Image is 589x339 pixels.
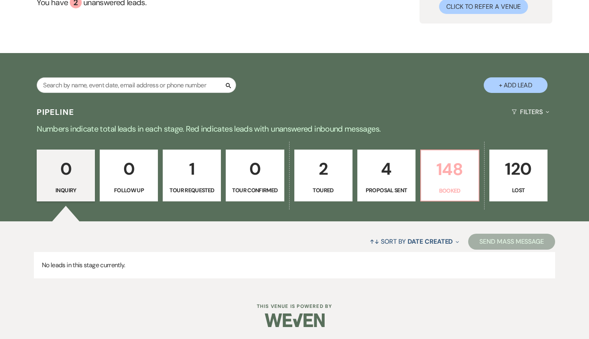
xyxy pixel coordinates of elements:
[426,186,474,195] p: Booked
[8,122,582,135] p: Numbers indicate total leads in each stage. Red indicates leads with unanswered inbound messages.
[42,156,90,182] p: 0
[265,306,325,334] img: Weven Logo
[494,186,542,195] p: Lost
[37,150,95,201] a: 0Inquiry
[231,186,279,195] p: Tour Confirmed
[231,156,279,182] p: 0
[370,237,379,246] span: ↑↓
[42,186,90,195] p: Inquiry
[168,156,216,182] p: 1
[484,77,548,93] button: + Add Lead
[168,186,216,195] p: Tour Requested
[494,156,542,182] p: 120
[357,150,416,201] a: 4Proposal Sent
[468,234,555,250] button: Send Mass Message
[299,186,347,195] p: Toured
[489,150,548,201] a: 120Lost
[105,156,153,182] p: 0
[294,150,353,201] a: 2Toured
[508,101,552,122] button: Filters
[299,156,347,182] p: 2
[420,150,479,201] a: 148Booked
[408,237,453,246] span: Date Created
[362,156,410,182] p: 4
[34,252,555,278] p: No leads in this stage currently.
[163,150,221,201] a: 1Tour Requested
[226,150,284,201] a: 0Tour Confirmed
[366,231,462,252] button: Sort By Date Created
[362,186,410,195] p: Proposal Sent
[105,186,153,195] p: Follow Up
[37,106,74,118] h3: Pipeline
[100,150,158,201] a: 0Follow Up
[37,77,236,93] input: Search by name, event date, email address or phone number
[426,156,474,183] p: 148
